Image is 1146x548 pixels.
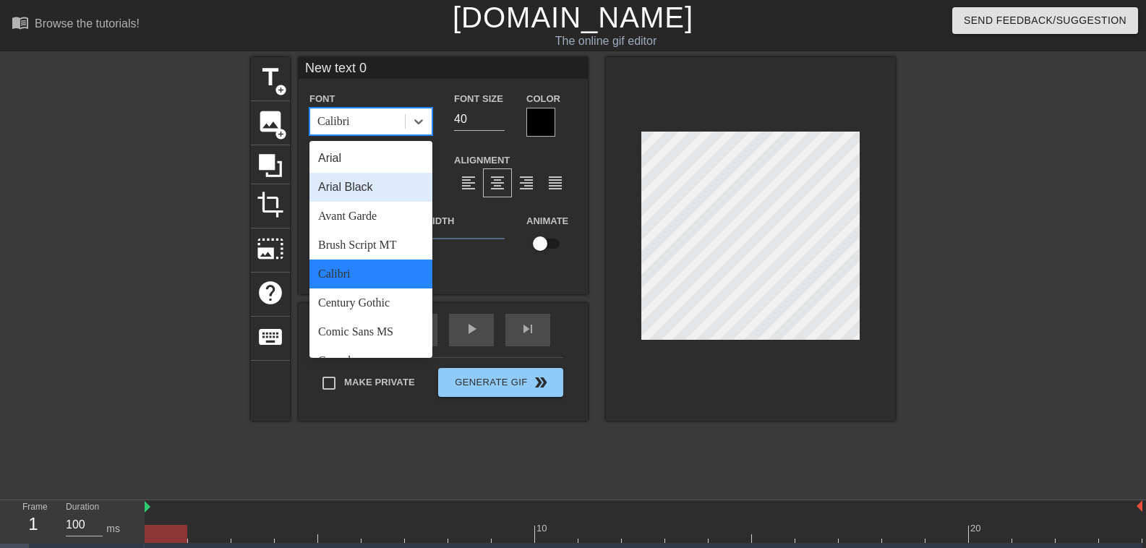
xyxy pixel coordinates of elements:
span: image [257,108,284,135]
span: format_align_center [489,174,506,192]
label: Font [309,92,335,106]
label: Alignment [454,153,510,168]
div: The online gif editor [389,33,822,50]
span: photo_size_select_large [257,235,284,262]
span: add_circle [275,84,287,96]
span: Generate Gif [444,374,557,391]
span: format_align_justify [547,174,564,192]
div: Calibri [317,113,349,130]
span: crop [257,191,284,218]
div: ms [106,521,120,536]
span: title [257,64,284,91]
button: Generate Gif [438,368,563,397]
span: add_circle [275,128,287,140]
div: Calibri [309,260,432,288]
label: Color [526,92,560,106]
label: Font Size [454,92,503,106]
span: format_align_left [460,174,477,192]
div: Frame [12,500,55,542]
div: Browse the tutorials! [35,17,140,30]
div: 20 [970,521,983,536]
span: Send Feedback/Suggestion [964,12,1126,30]
div: 10 [536,521,550,536]
div: Arial Black [309,173,432,202]
span: skip_next [519,320,536,338]
span: help [257,279,284,307]
span: play_arrow [463,320,480,338]
div: Avant Garde [309,202,432,231]
div: Consolas [309,346,432,375]
div: Brush Script MT [309,231,432,260]
div: Arial [309,144,432,173]
span: format_align_right [518,174,535,192]
label: Duration [66,503,99,512]
span: keyboard [257,323,284,351]
img: bound-end.png [1137,500,1142,512]
span: menu_book [12,14,29,31]
span: double_arrow [532,374,550,391]
a: Browse the tutorials! [12,14,140,36]
label: Animate [526,214,568,228]
button: Send Feedback/Suggestion [952,7,1138,34]
div: 1 [22,511,44,537]
span: Make Private [344,375,415,390]
div: Century Gothic [309,288,432,317]
div: Comic Sans MS [309,317,432,346]
a: [DOMAIN_NAME] [453,1,693,33]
